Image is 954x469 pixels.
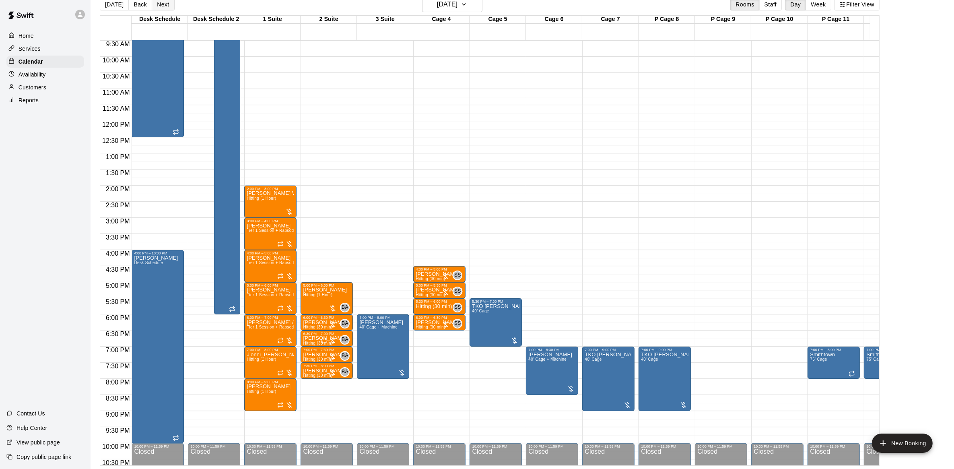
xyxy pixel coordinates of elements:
div: 3 Suite [357,16,413,23]
span: 8:00 PM [104,379,132,386]
div: 2:00 PM – 3:00 PM: Hitting (1 Hour) [244,186,297,218]
span: 40’ Cage + Machine [528,357,567,362]
div: 3:00 PM – 4:00 PM: Tier 1 Session + Rapsodo [244,218,297,250]
p: Contact Us [16,409,45,417]
span: Brian Anderson [343,367,350,377]
span: Brian Anderson [343,335,350,345]
div: 10:00 PM – 11:59 PM [416,444,463,448]
span: 10:30 PM [100,459,132,466]
a: Calendar [6,56,84,68]
a: Services [6,43,84,55]
span: Hitting (30 min) [303,357,332,362]
div: Sean Singh [453,319,462,329]
button: add [872,434,933,453]
span: Desk Schedule [134,260,163,265]
a: Home [6,30,84,42]
span: BA [342,304,348,312]
span: Sean Singh [456,271,462,280]
p: Services [19,45,41,53]
div: 5:30 PM – 6:00 PM: Hitting (30 min) [413,298,466,314]
div: P Cage 9 [695,16,751,23]
div: 10:00 PM – 11:59 PM [134,444,181,448]
div: 4:30 PM – 5:00 PM [416,267,463,271]
span: Recurring event [277,273,284,279]
a: Customers [6,81,84,93]
p: Help Center [16,424,47,432]
span: SS [454,287,461,295]
span: Hitting (30 min) [303,341,332,345]
span: Sean Singh [456,287,462,296]
div: P Cage 11 [808,16,864,23]
span: Hitting (1 Hour) [247,196,276,200]
div: 4:30 PM – 5:00 PM: Hitting (30 min) [413,266,466,282]
div: 6:00 PM – 6:30 PM [416,316,463,320]
div: 10:00 PM – 11:59 PM [472,444,519,448]
span: Hitting (1 Hour) [303,293,332,297]
div: 10:00 PM – 11:59 PM [866,444,914,448]
div: 4:00 PM – 5:00 PM [247,251,294,255]
span: SS [454,271,461,279]
div: 10:00 PM – 11:59 PM [190,444,238,448]
span: Tier 1 Session + Rapsodo [247,325,296,329]
div: P Cage 8 [639,16,695,23]
div: 6:30 PM – 7:00 PM [303,332,350,336]
div: 7:00 PM – 8:30 PM: Manny Gomez [526,347,578,395]
span: Recurring event [229,306,235,312]
div: Cage 5 [470,16,526,23]
span: 2:30 PM [104,202,132,209]
span: Tier 1 Session + Rapsodo [247,260,296,265]
span: Recurring event [277,241,284,247]
span: 40’ Cage + Machine [359,325,398,329]
span: 4:30 PM [104,266,132,273]
span: 2:00 PM [104,186,132,192]
div: 7:30 PM – 8:00 PM [303,364,350,368]
div: 4:00 PM – 10:00 PM: Pelcher [132,250,184,443]
span: 5:00 PM [104,282,132,289]
span: 40' Cage [585,357,602,362]
span: 6:30 PM [104,331,132,337]
div: 10:00 PM – 11:59 PM [528,444,576,448]
div: Desk Schedule 2 [188,16,244,23]
div: Sean Singh [453,271,462,280]
span: 3:30 PM [104,234,132,241]
span: Hitting (30 min) [416,277,445,281]
div: 2:00 PM – 3:00 PM [247,187,294,191]
p: Customers [19,83,46,91]
div: 6:00 PM – 8:00 PM: BIanco [357,314,409,379]
div: Brian Anderson [340,351,350,361]
span: 5:30 PM [104,298,132,305]
span: Recurring event [849,370,855,377]
span: 1:00 PM [104,153,132,160]
div: 7:30 PM – 8:00 PM: Hitting (30 min) [301,363,353,379]
p: Calendar [19,58,43,66]
div: Cage 6 [526,16,582,23]
div: Brian Anderson [340,367,350,377]
span: Recurring event [277,337,284,344]
span: SS [454,304,461,312]
div: Sean Singh [453,303,462,312]
div: 1 Suite [244,16,301,23]
div: 10:00 PM – 11:59 PM [754,444,801,448]
div: Reports [6,94,84,106]
span: Recurring event [277,370,284,376]
span: Hitting (30 min) [303,325,332,329]
span: 11:00 AM [101,89,132,96]
div: Cage 7 [582,16,639,23]
span: 75' Cage [810,357,827,362]
span: Tier 1 Session + Rapsodo [247,228,296,233]
div: 5:00 PM – 6:00 PM [247,283,294,287]
span: 1:30 PM [104,169,132,176]
div: 5:00 PM – 6:00 PM: Hitting (1 Hour) [301,282,353,314]
div: 7:00 PM – 9:00 PM [641,348,688,352]
p: Reports [19,96,39,104]
div: 10:00 PM – 11:59 PM [585,444,632,448]
span: 9:00 PM [104,411,132,418]
div: Brian Anderson [340,335,350,345]
span: Tier 1 Session + Rapsodo [247,293,296,297]
div: Brian Anderson [340,303,350,312]
span: Hitting (1 Hour) [247,389,276,394]
span: BA [342,352,348,360]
